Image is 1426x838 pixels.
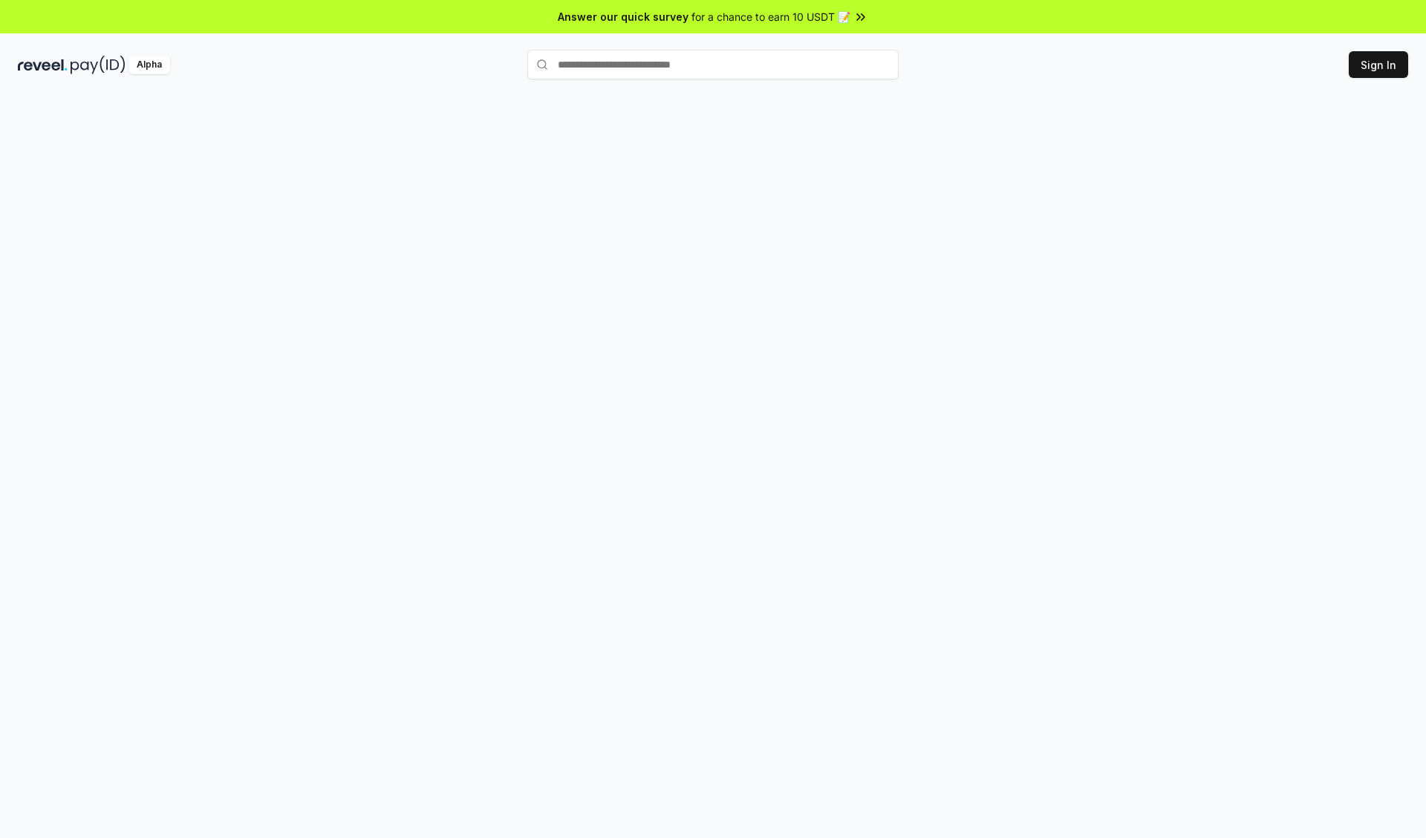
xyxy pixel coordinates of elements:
img: pay_id [71,56,126,74]
button: Sign In [1349,51,1408,78]
div: Alpha [128,56,170,74]
span: Answer our quick survey [558,9,688,24]
span: for a chance to earn 10 USDT 📝 [691,9,850,24]
img: reveel_dark [18,56,68,74]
